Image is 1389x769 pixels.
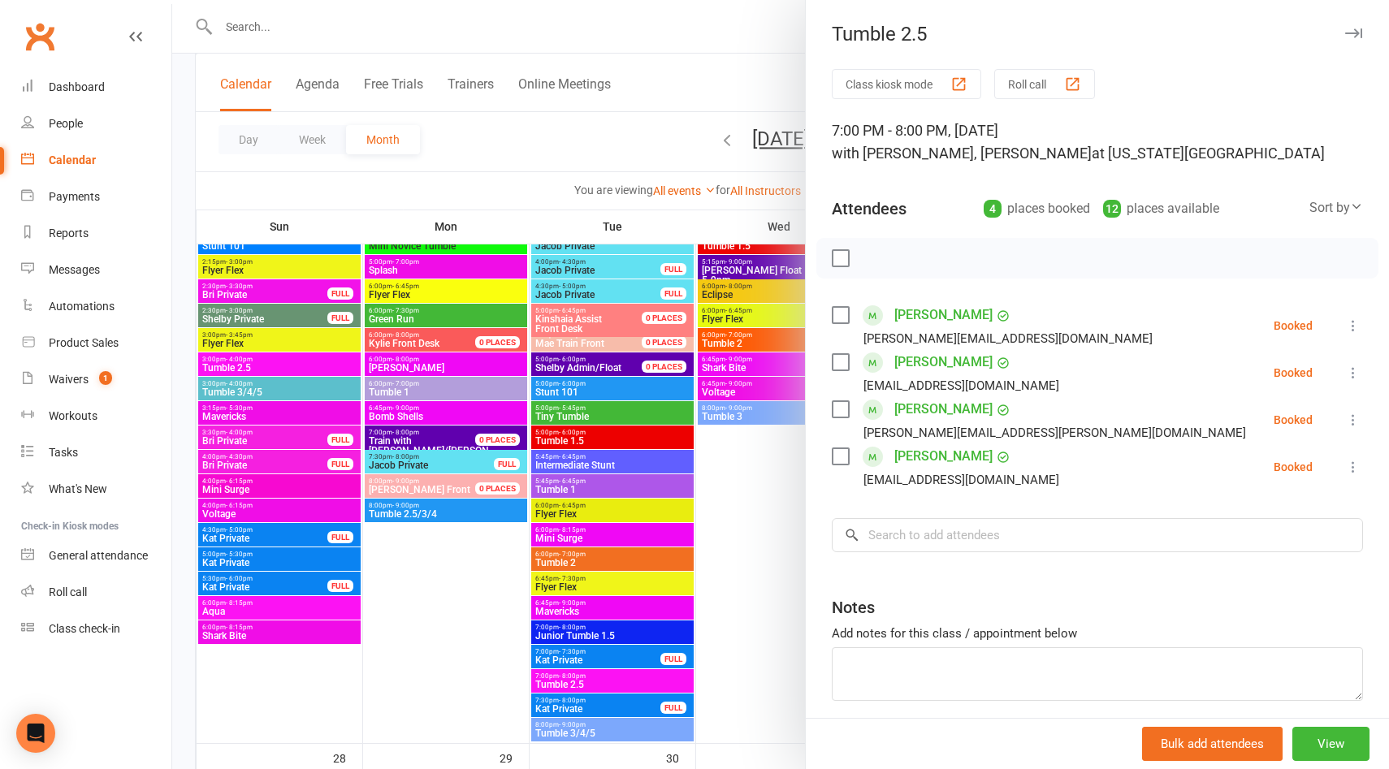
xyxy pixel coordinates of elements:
[21,142,171,179] a: Calendar
[16,714,55,753] div: Open Intercom Messenger
[21,288,171,325] a: Automations
[832,596,875,619] div: Notes
[21,434,171,471] a: Tasks
[832,69,981,99] button: Class kiosk mode
[21,69,171,106] a: Dashboard
[49,549,148,562] div: General attendance
[1103,200,1121,218] div: 12
[832,624,1363,643] div: Add notes for this class / appointment below
[49,153,96,166] div: Calendar
[894,443,993,469] a: [PERSON_NAME]
[863,469,1059,490] div: [EMAIL_ADDRESS][DOMAIN_NAME]
[1309,197,1363,218] div: Sort by
[832,197,907,220] div: Attendees
[894,349,993,375] a: [PERSON_NAME]
[49,300,115,313] div: Automations
[21,538,171,574] a: General attendance kiosk mode
[21,252,171,288] a: Messages
[1142,727,1283,761] button: Bulk add attendees
[49,336,119,349] div: Product Sales
[49,409,97,422] div: Workouts
[21,361,171,398] a: Waivers 1
[21,574,171,611] a: Roll call
[806,23,1389,45] div: Tumble 2.5
[984,200,1002,218] div: 4
[21,106,171,142] a: People
[19,16,60,57] a: Clubworx
[49,227,89,240] div: Reports
[863,328,1153,349] div: [PERSON_NAME][EMAIL_ADDRESS][DOMAIN_NAME]
[49,117,83,130] div: People
[894,302,993,328] a: [PERSON_NAME]
[49,482,107,495] div: What's New
[49,446,78,459] div: Tasks
[49,622,120,635] div: Class check-in
[1292,727,1370,761] button: View
[49,80,105,93] div: Dashboard
[863,422,1246,443] div: [PERSON_NAME][EMAIL_ADDRESS][PERSON_NAME][DOMAIN_NAME]
[984,197,1090,220] div: places booked
[1274,320,1313,331] div: Booked
[832,119,1363,165] div: 7:00 PM - 8:00 PM, [DATE]
[99,371,112,385] span: 1
[21,611,171,647] a: Class kiosk mode
[1274,414,1313,426] div: Booked
[21,179,171,215] a: Payments
[21,398,171,434] a: Workouts
[863,375,1059,396] div: [EMAIL_ADDRESS][DOMAIN_NAME]
[832,145,1092,162] span: with [PERSON_NAME], [PERSON_NAME]
[21,471,171,508] a: What's New
[49,585,87,598] div: Roll call
[49,263,100,276] div: Messages
[1274,367,1313,378] div: Booked
[1103,197,1219,220] div: places available
[1092,145,1325,162] span: at [US_STATE][GEOGRAPHIC_DATA]
[21,325,171,361] a: Product Sales
[21,215,171,252] a: Reports
[1274,461,1313,473] div: Booked
[49,190,100,203] div: Payments
[894,396,993,422] a: [PERSON_NAME]
[832,518,1363,552] input: Search to add attendees
[994,69,1095,99] button: Roll call
[49,373,89,386] div: Waivers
